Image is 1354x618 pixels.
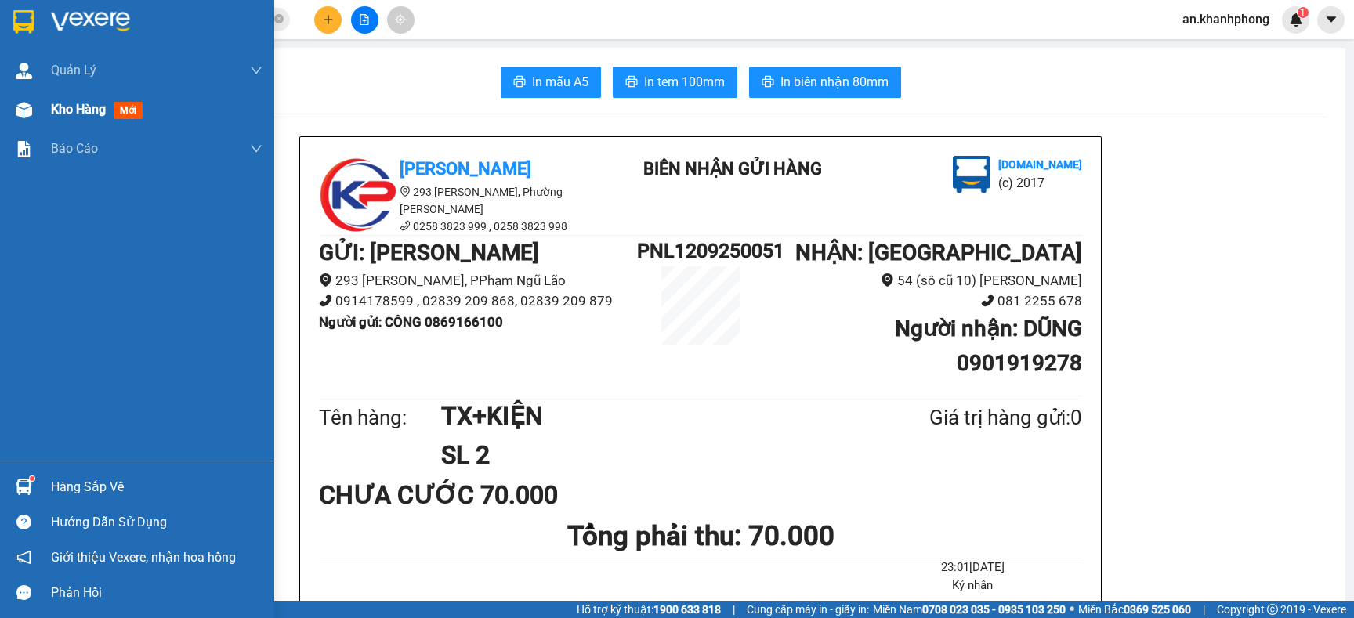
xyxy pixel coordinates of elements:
li: 54 (số cũ 10) [PERSON_NAME] [764,270,1082,291]
div: Phản hồi [51,581,262,605]
li: 0258 3823 999 , 0258 3823 998 [319,218,601,235]
span: file-add [359,14,370,25]
img: icon-new-feature [1289,13,1303,27]
h1: PNL1209250051 [637,236,764,266]
button: printerIn mẫu A5 [501,67,601,98]
div: Tên hàng: [319,402,441,434]
span: environment [400,186,411,197]
span: printer [762,75,774,90]
li: 23:01[DATE] [863,558,1082,577]
span: Kho hàng [51,102,106,117]
li: 0914178599 , 02839 209 868, 02839 209 879 [319,291,637,312]
b: [DOMAIN_NAME] [998,158,1082,171]
img: logo.jpg [319,156,397,234]
img: warehouse-icon [16,479,32,495]
div: Hàng sắp về [51,475,262,499]
span: In mẫu A5 [532,72,588,92]
li: 081 2255 678 [764,291,1082,312]
span: down [250,143,262,155]
span: 1 [1300,7,1305,18]
button: printerIn biên nhận 80mm [749,67,901,98]
span: question-circle [16,515,31,529]
span: phone [981,294,994,307]
span: environment [319,273,332,287]
span: down [250,64,262,77]
li: 293 [PERSON_NAME], Phường [PERSON_NAME] [319,183,601,218]
span: message [16,585,31,600]
span: In tem 100mm [644,72,725,92]
span: environment [881,273,894,287]
button: plus [314,6,342,34]
strong: 0369 525 060 [1124,603,1191,616]
sup: 1 [1298,7,1309,18]
strong: 1900 633 818 [653,603,721,616]
span: | [733,601,735,618]
span: close-circle [274,14,284,23]
div: Giá trị hàng gửi: 0 [853,402,1082,434]
img: solution-icon [16,141,32,157]
span: an.khanhphong [1170,9,1282,29]
b: NHẬN : [GEOGRAPHIC_DATA] [795,240,1082,266]
span: Hỗ trợ kỹ thuật: [577,601,721,618]
sup: 1 [30,476,34,481]
span: In biên nhận 80mm [780,72,889,92]
span: Giới thiệu Vexere, nhận hoa hồng [51,548,236,567]
img: logo.jpg [20,20,98,98]
li: 293 [PERSON_NAME], PPhạm Ngũ Lão [319,270,637,291]
span: | [1203,601,1205,618]
span: Cung cấp máy in - giấy in: [747,601,869,618]
span: phone [400,220,411,231]
span: printer [513,75,526,90]
img: warehouse-icon [16,63,32,79]
div: CHƯA CƯỚC 70.000 [319,475,570,515]
span: ⚪️ [1070,606,1074,613]
span: close-circle [274,13,284,27]
span: Miền Bắc [1078,601,1191,618]
span: notification [16,550,31,565]
span: Quản Lý [51,60,96,80]
span: mới [114,102,143,119]
img: logo.jpg [953,156,990,193]
span: phone [319,294,332,307]
li: (c) 2017 [998,173,1082,193]
span: printer [625,75,638,90]
span: caret-down [1324,13,1338,27]
h1: SL 2 [441,435,853,475]
img: logo-vxr [13,10,34,34]
span: plus [323,14,334,25]
strong: 0708 023 035 - 0935 103 250 [922,603,1066,616]
b: Người gửi : CÔNG 0869166100 [319,314,503,330]
div: Hướng dẫn sử dụng [51,511,262,534]
b: [PERSON_NAME] [400,159,531,179]
b: BIÊN NHẬN GỬI HÀNG [101,23,150,124]
h1: Tổng phải thu: 70.000 [319,515,1082,558]
span: copyright [1267,604,1278,615]
b: [PERSON_NAME] [20,101,89,175]
button: caret-down [1317,6,1345,34]
b: [DOMAIN_NAME] [132,60,215,72]
span: Báo cáo [51,139,98,158]
span: aim [395,14,406,25]
button: printerIn tem 100mm [613,67,737,98]
span: Miền Nam [873,601,1066,618]
img: warehouse-icon [16,102,32,118]
b: GỬI : [PERSON_NAME] [319,240,539,266]
img: logo.jpg [170,20,208,57]
b: BIÊN NHẬN GỬI HÀNG [643,159,822,179]
button: aim [387,6,415,34]
button: file-add [351,6,378,34]
li: (c) 2017 [132,74,215,94]
li: Ký nhận [863,576,1082,595]
h1: TX+KIỆN [441,396,853,435]
b: Người nhận : DŨNG 0901919278 [895,316,1082,376]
